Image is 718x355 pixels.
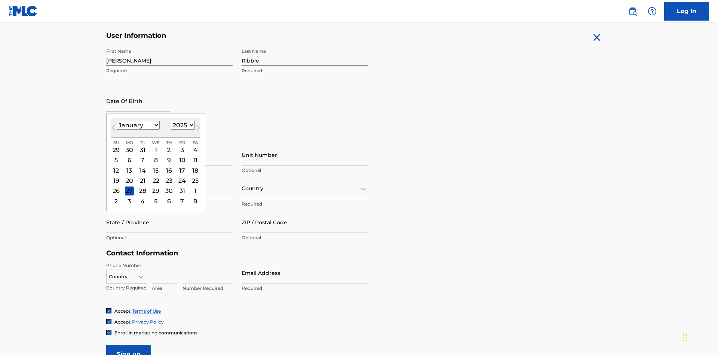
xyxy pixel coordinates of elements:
div: Choose Monday, January 13th, 2025 [125,166,134,175]
div: Choose Tuesday, December 31st, 2024 [138,145,147,154]
div: Choose Sunday, January 5th, 2025 [112,156,121,165]
a: Public Search [625,4,640,19]
span: Sa [193,139,198,146]
div: Choose Saturday, February 8th, 2025 [191,197,200,206]
div: Choose Sunday, January 12th, 2025 [112,166,121,175]
h5: Contact Information [106,249,368,258]
div: Choose Friday, February 7th, 2025 [178,197,187,206]
img: close [591,31,603,43]
div: Choose Monday, December 30th, 2024 [125,145,134,154]
img: checkbox [107,319,111,324]
span: Tu [140,139,145,146]
div: Choose Sunday, January 19th, 2025 [112,176,121,185]
p: Required [106,67,233,74]
p: Required [242,201,368,207]
div: Choose Friday, January 10th, 2025 [178,156,187,165]
div: Choose Tuesday, January 28th, 2025 [138,186,147,195]
div: Month January, 2025 [111,145,200,206]
p: Optional [242,234,368,241]
div: Choose Thursday, January 30th, 2025 [165,186,174,195]
span: Accept [114,308,131,314]
div: Choose Wednesday, January 8th, 2025 [151,156,160,165]
div: Choose Thursday, January 23rd, 2025 [165,176,174,185]
button: Next Month [192,123,204,135]
p: Required [242,67,368,74]
div: Choose Tuesday, January 14th, 2025 [138,166,147,175]
div: Choose Monday, February 3rd, 2025 [125,197,134,206]
div: Choose Saturday, January 18th, 2025 [191,166,200,175]
span: Th [166,139,172,146]
span: Mo [126,139,133,146]
div: Choose Tuesday, February 4th, 2025 [138,197,147,206]
iframe: Chat Widget [681,319,718,355]
div: Choose Monday, January 6th, 2025 [125,156,134,165]
span: Fr [179,139,185,146]
div: Choose Wednesday, January 15th, 2025 [151,166,160,175]
div: Choose Wednesday, February 5th, 2025 [151,197,160,206]
span: Accept [114,319,131,325]
img: help [648,7,657,16]
img: checkbox [107,330,111,335]
span: Su [113,139,119,146]
img: search [628,7,637,16]
div: Choose Saturday, February 1st, 2025 [191,186,200,195]
div: Choose Saturday, January 4th, 2025 [191,145,200,154]
div: Choose Monday, January 27th, 2025 [125,186,134,195]
span: We [152,139,160,146]
div: Help [645,4,660,19]
img: MLC Logo [9,6,38,16]
div: Choose Friday, January 24th, 2025 [178,176,187,185]
button: Previous Month [107,123,119,135]
div: Choose Wednesday, January 22nd, 2025 [151,176,160,185]
h5: Personal Address [106,136,612,145]
p: Number Required [182,285,231,292]
div: Choose Friday, January 3rd, 2025 [178,145,187,154]
a: Log In [664,2,709,21]
div: Choose Sunday, January 26th, 2025 [112,186,121,195]
div: Choose Wednesday, January 1st, 2025 [151,145,160,154]
div: Choose Sunday, February 2nd, 2025 [112,197,121,206]
div: Choose Sunday, December 29th, 2024 [112,145,121,154]
span: Enroll in marketing communications [114,330,197,336]
div: Choose Saturday, January 25th, 2025 [191,176,200,185]
div: Choose Friday, January 31st, 2025 [178,186,187,195]
div: Choose Thursday, January 16th, 2025 [165,166,174,175]
div: Choose Thursday, February 6th, 2025 [165,197,174,206]
h5: User Information [106,31,368,40]
div: Choose Saturday, January 11th, 2025 [191,156,200,165]
div: Choose Tuesday, January 7th, 2025 [138,156,147,165]
p: Optional [106,234,233,241]
div: Choose Thursday, January 9th, 2025 [165,156,174,165]
a: Privacy Policy [132,319,164,325]
div: Choose Wednesday, January 29th, 2025 [151,186,160,195]
p: Country Required [106,285,147,291]
p: Optional [242,167,368,174]
div: Choose Monday, January 20th, 2025 [125,176,134,185]
a: Terms of Use [132,308,161,314]
div: Choose Date [106,113,205,211]
div: Choose Tuesday, January 21st, 2025 [138,176,147,185]
div: Choose Friday, January 17th, 2025 [178,166,187,175]
p: Required [242,285,368,292]
img: checkbox [107,309,111,313]
div: Drag [683,327,687,349]
div: Choose Thursday, January 2nd, 2025 [165,145,174,154]
p: Area [152,285,178,292]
